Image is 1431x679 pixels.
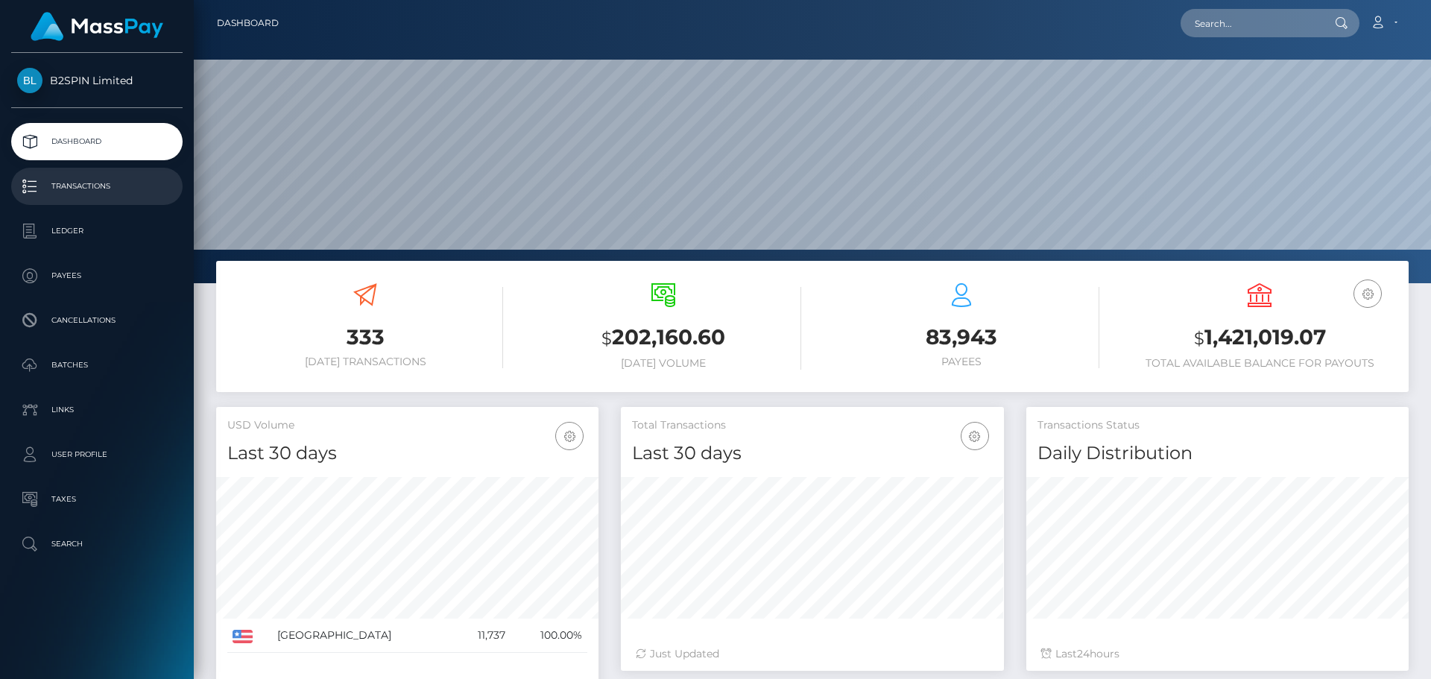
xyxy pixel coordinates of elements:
p: Taxes [17,488,177,511]
a: Dashboard [11,123,183,160]
h3: 202,160.60 [525,323,801,353]
h3: 333 [227,323,503,352]
p: Search [17,533,177,555]
div: Just Updated [636,646,988,662]
input: Search... [1181,9,1321,37]
td: 11,737 [455,619,511,653]
a: Ledger [11,212,183,250]
p: Dashboard [17,130,177,153]
h6: Total Available Balance for Payouts [1122,357,1397,370]
a: Links [11,391,183,429]
td: 100.00% [511,619,587,653]
a: Search [11,525,183,563]
a: Transactions [11,168,183,205]
p: User Profile [17,443,177,466]
span: 24 [1077,647,1090,660]
p: Batches [17,354,177,376]
a: User Profile [11,436,183,473]
small: $ [1194,328,1204,349]
a: Dashboard [217,7,279,39]
span: B2SPIN Limited [11,74,183,87]
h5: Total Transactions [632,418,992,433]
img: B2SPIN Limited [17,68,42,93]
td: [GEOGRAPHIC_DATA] [272,619,455,653]
a: Payees [11,257,183,294]
a: Cancellations [11,302,183,339]
p: Cancellations [17,309,177,332]
div: Last hours [1041,646,1394,662]
h6: [DATE] Volume [525,357,801,370]
h4: Daily Distribution [1037,440,1397,467]
h6: [DATE] Transactions [227,356,503,368]
p: Ledger [17,220,177,242]
h5: Transactions Status [1037,418,1397,433]
a: Batches [11,347,183,384]
h6: Payees [824,356,1099,368]
h4: Last 30 days [632,440,992,467]
h4: Last 30 days [227,440,587,467]
h5: USD Volume [227,418,587,433]
p: Payees [17,265,177,287]
h3: 83,943 [824,323,1099,352]
a: Taxes [11,481,183,518]
p: Transactions [17,175,177,198]
p: Links [17,399,177,421]
h3: 1,421,019.07 [1122,323,1397,353]
img: US.png [233,630,253,643]
small: $ [601,328,612,349]
img: MassPay Logo [31,12,163,41]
